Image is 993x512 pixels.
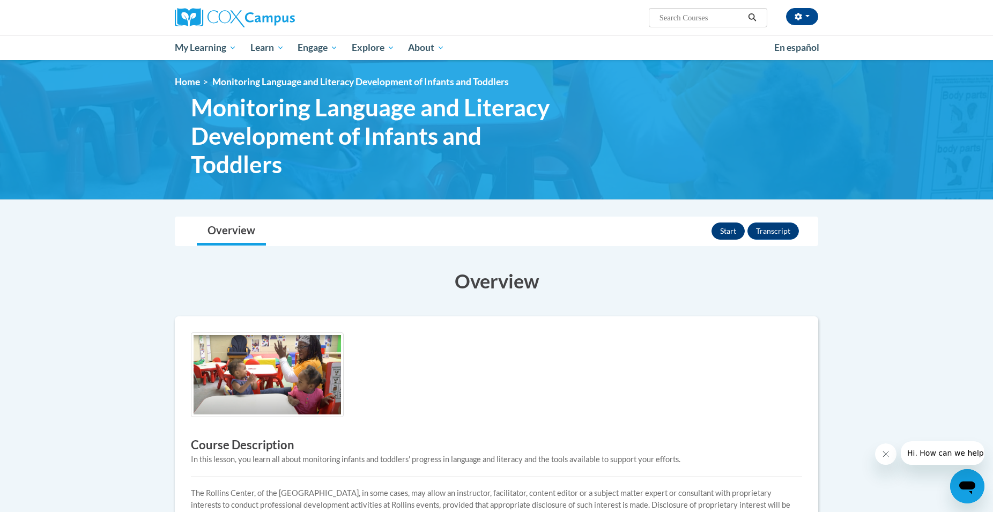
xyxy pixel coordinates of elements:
span: Engage [298,41,338,54]
a: Overview [197,217,266,246]
a: Explore [345,35,402,60]
input: Search Courses [658,11,744,24]
iframe: Close message [875,443,896,465]
span: Monitoring Language and Literacy Development of Infants and Toddlers [212,76,509,87]
button: Transcript [747,222,799,240]
span: Monitoring Language and Literacy Development of Infants and Toddlers [191,93,561,178]
button: Account Settings [786,8,818,25]
button: Search [744,11,760,24]
span: Hi. How can we help? [6,8,87,16]
span: About [408,41,444,54]
a: Home [175,76,200,87]
a: My Learning [168,35,243,60]
iframe: Message from company [901,441,984,465]
a: Engage [291,35,345,60]
img: Course logo image [191,332,344,417]
a: Learn [243,35,291,60]
a: En español [767,36,826,59]
a: Cox Campus [175,8,379,27]
span: Explore [352,41,395,54]
span: En español [774,42,819,53]
h3: Course Description [191,437,802,454]
h3: Overview [175,268,818,294]
iframe: Button to launch messaging window [950,469,984,503]
span: Learn [250,41,284,54]
div: In this lesson, you learn all about monitoring infants and toddlers' progress in language and lit... [191,454,802,465]
a: About [402,35,452,60]
button: Start [712,222,745,240]
img: Cox Campus [175,8,295,27]
span: My Learning [175,41,236,54]
div: Main menu [159,35,834,60]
